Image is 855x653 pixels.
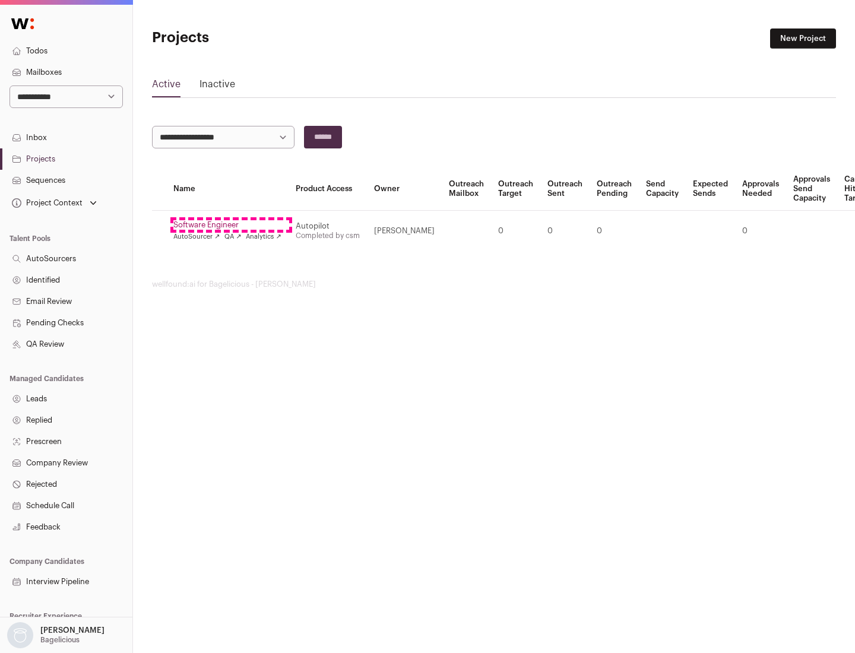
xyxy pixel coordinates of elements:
[367,211,442,252] td: [PERSON_NAME]
[152,280,836,289] footer: wellfound:ai for Bagelicious - [PERSON_NAME]
[7,622,33,648] img: nopic.png
[639,167,686,211] th: Send Capacity
[166,167,289,211] th: Name
[735,211,786,252] td: 0
[199,77,235,96] a: Inactive
[367,167,442,211] th: Owner
[9,198,83,208] div: Project Context
[540,167,590,211] th: Outreach Sent
[786,167,837,211] th: Approvals Send Capacity
[173,220,281,230] a: Software Engineer
[770,28,836,49] a: New Project
[442,167,491,211] th: Outreach Mailbox
[152,28,380,47] h1: Projects
[152,77,180,96] a: Active
[9,195,99,211] button: Open dropdown
[5,622,107,648] button: Open dropdown
[40,626,104,635] p: [PERSON_NAME]
[590,211,639,252] td: 0
[296,232,360,239] a: Completed by csm
[296,221,360,231] div: Autopilot
[491,211,540,252] td: 0
[735,167,786,211] th: Approvals Needed
[686,167,735,211] th: Expected Sends
[173,232,220,242] a: AutoSourcer ↗
[224,232,241,242] a: QA ↗
[40,635,80,645] p: Bagelicious
[5,12,40,36] img: Wellfound
[590,167,639,211] th: Outreach Pending
[246,232,281,242] a: Analytics ↗
[491,167,540,211] th: Outreach Target
[289,167,367,211] th: Product Access
[540,211,590,252] td: 0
